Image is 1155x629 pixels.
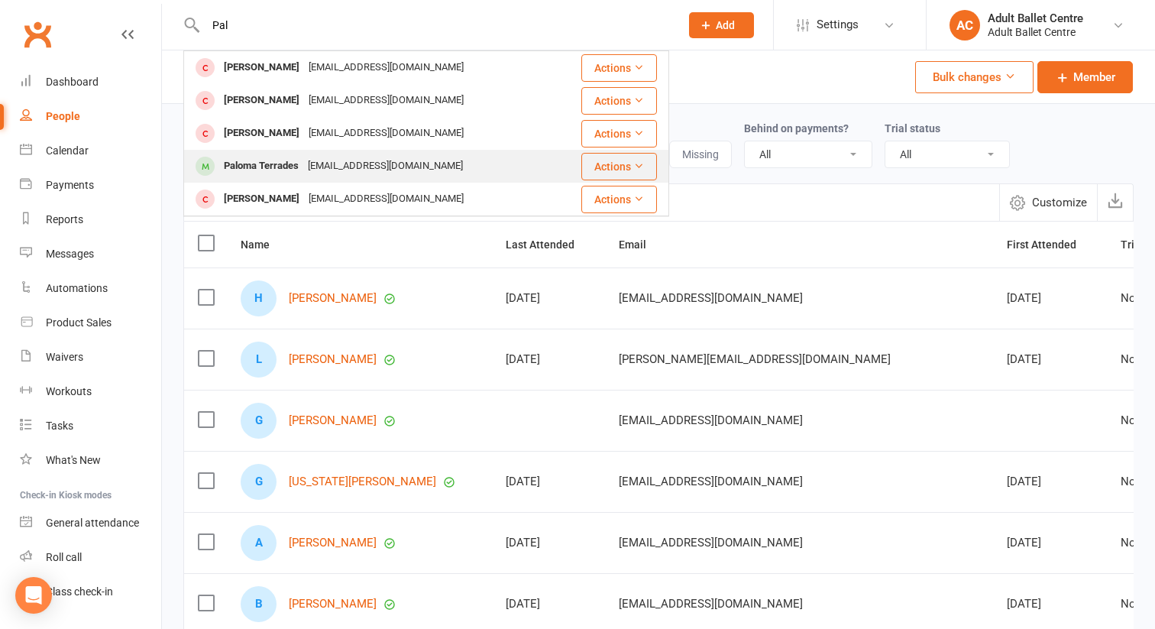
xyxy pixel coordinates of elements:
span: First Attended [1007,238,1093,251]
span: Last Attended [506,238,591,251]
div: [DATE] [506,353,591,366]
div: [DATE] [506,292,591,305]
span: Settings [817,8,859,42]
span: Customize [1032,193,1087,212]
a: [PERSON_NAME] [289,598,377,611]
a: General attendance kiosk mode [20,506,161,540]
div: [DATE] [506,598,591,611]
a: Workouts [20,374,161,409]
a: Class kiosk mode [20,575,161,609]
a: Messages [20,237,161,271]
div: Holly [241,280,277,316]
button: Name [241,235,286,254]
a: [PERSON_NAME] [289,537,377,550]
div: Adult Ballet Centre [988,11,1083,25]
a: Automations [20,271,161,306]
div: [EMAIL_ADDRESS][DOMAIN_NAME] [304,57,468,79]
div: Class check-in [46,585,113,598]
div: Dashboard [46,76,99,88]
div: [PERSON_NAME] [219,57,304,79]
div: Automations [46,282,108,294]
div: [DATE] [1007,292,1093,305]
div: [DATE] [1007,598,1093,611]
a: Clubworx [18,15,57,53]
a: People [20,99,161,134]
button: Actions [581,120,657,148]
div: [EMAIL_ADDRESS][DOMAIN_NAME] [304,89,468,112]
div: [DATE] [1007,537,1093,550]
a: Dashboard [20,65,161,99]
div: Paloma Terrades [219,155,303,177]
div: Roll call [46,551,82,563]
span: Add [716,19,735,31]
button: Last Attended [506,235,591,254]
div: Bethanie [241,586,277,622]
div: Reports [46,213,83,225]
div: People [46,110,80,122]
div: General attendance [46,517,139,529]
button: Bulk changes [915,61,1034,93]
div: Product Sales [46,316,112,329]
div: [EMAIL_ADDRESS][DOMAIN_NAME] [303,155,467,177]
a: [US_STATE][PERSON_NAME] [289,475,436,488]
div: Messages [46,248,94,260]
div: Adult Ballet Centre [988,25,1083,39]
div: [PERSON_NAME] [219,122,304,144]
a: Reports [20,203,161,237]
label: Behind on payments? [744,122,849,135]
div: Tasks [46,420,73,432]
div: Waivers [46,351,83,363]
div: [PERSON_NAME] [219,89,304,112]
span: [EMAIL_ADDRESS][DOMAIN_NAME] [619,528,803,557]
div: Calendar [46,144,89,157]
button: First Attended [1007,235,1093,254]
div: Georgia [241,464,277,500]
div: [PERSON_NAME] [219,188,304,210]
div: AC [950,10,980,41]
div: [DATE] [506,475,591,488]
input: Search... [201,15,669,36]
a: Member [1037,61,1133,93]
a: Payments [20,168,161,203]
div: [DATE] [506,537,591,550]
div: [EMAIL_ADDRESS][DOMAIN_NAME] [304,188,468,210]
button: Actions [581,186,657,213]
a: What's New [20,443,161,478]
div: Liz [241,342,277,378]
button: Add [689,12,754,38]
div: Anita [241,525,277,561]
span: Name [241,238,286,251]
a: Waivers [20,340,161,374]
div: What's New [46,454,101,466]
span: Email [619,238,663,251]
a: [PERSON_NAME] [289,292,377,305]
span: [EMAIL_ADDRESS][DOMAIN_NAME] [619,467,803,496]
a: Calendar [20,134,161,168]
div: Gino [241,403,277,439]
span: [PERSON_NAME][EMAIL_ADDRESS][DOMAIN_NAME] [619,345,891,374]
div: Open Intercom Messenger [15,577,52,614]
a: Roll call [20,540,161,575]
label: Trial status [885,122,940,135]
button: Email [619,235,663,254]
button: Customize [999,184,1097,221]
a: Tasks [20,409,161,443]
a: Product Sales [20,306,161,340]
div: [DATE] [1007,353,1093,366]
button: Actions [581,87,657,115]
div: [DATE] [1007,475,1093,488]
span: [EMAIL_ADDRESS][DOMAIN_NAME] [619,406,803,435]
div: Payments [46,179,94,191]
button: Actions [581,153,657,180]
span: [EMAIL_ADDRESS][DOMAIN_NAME] [619,589,803,618]
span: Member [1073,68,1115,86]
div: Workouts [46,385,92,397]
button: Missing [669,141,732,168]
a: [PERSON_NAME] [289,414,377,427]
button: Actions [581,54,657,82]
div: [EMAIL_ADDRESS][DOMAIN_NAME] [304,122,468,144]
a: [PERSON_NAME] [289,353,377,366]
span: [EMAIL_ADDRESS][DOMAIN_NAME] [619,284,803,313]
